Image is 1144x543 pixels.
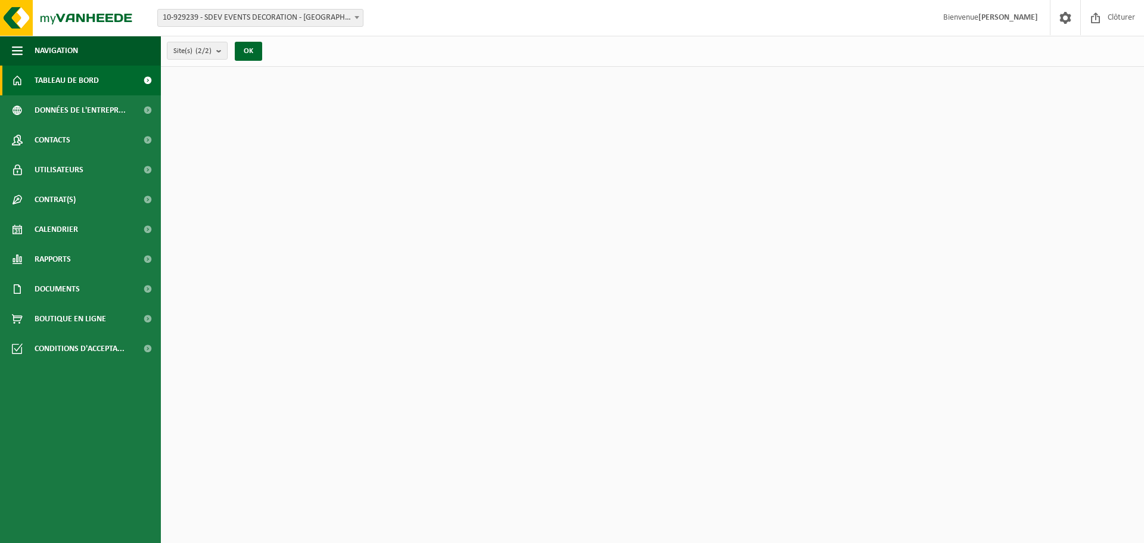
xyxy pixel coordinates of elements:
[35,304,106,334] span: Boutique en ligne
[195,47,212,55] count: (2/2)
[235,42,262,61] button: OK
[157,9,363,27] span: 10-929239 - SDEV EVENTS DECORATION - JODOIGNE
[35,66,99,95] span: Tableau de bord
[35,185,76,215] span: Contrat(s)
[158,10,363,26] span: 10-929239 - SDEV EVENTS DECORATION - JODOIGNE
[35,334,125,364] span: Conditions d'accepta...
[35,36,78,66] span: Navigation
[35,215,78,244] span: Calendrier
[35,244,71,274] span: Rapports
[35,125,70,155] span: Contacts
[167,42,228,60] button: Site(s)(2/2)
[35,155,83,185] span: Utilisateurs
[35,274,80,304] span: Documents
[173,42,212,60] span: Site(s)
[35,95,126,125] span: Données de l'entrepr...
[978,13,1038,22] strong: [PERSON_NAME]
